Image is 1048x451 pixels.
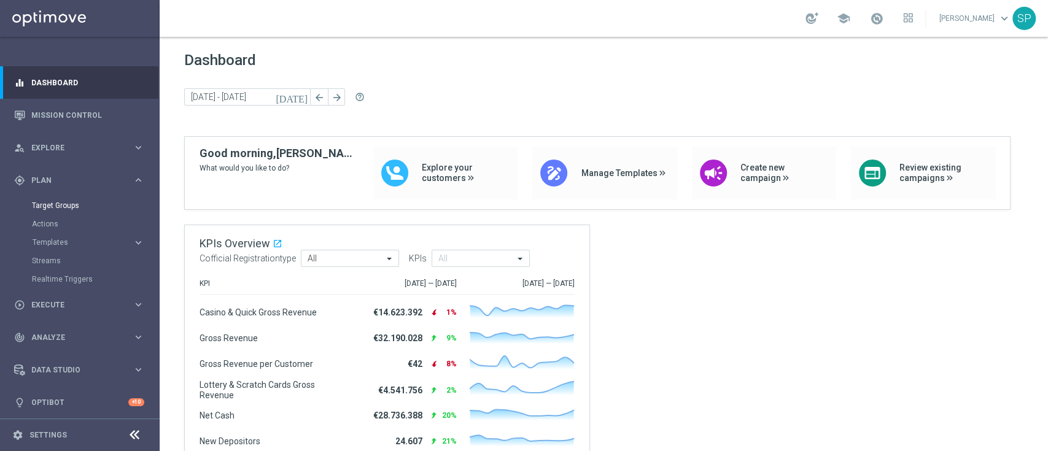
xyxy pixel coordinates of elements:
[31,99,144,131] a: Mission Control
[32,274,128,284] a: Realtime Triggers
[33,239,120,246] span: Templates
[14,78,145,88] button: equalizer Dashboard
[31,334,133,341] span: Analyze
[14,300,145,310] button: play_circle_outline Execute keyboard_arrow_right
[133,174,144,186] i: keyboard_arrow_right
[31,386,128,418] a: Optibot
[14,110,145,120] button: Mission Control
[32,270,158,288] div: Realtime Triggers
[12,430,23,441] i: settings
[14,99,144,131] div: Mission Control
[14,142,133,153] div: Explore
[31,301,133,309] span: Execute
[133,142,144,153] i: keyboard_arrow_right
[29,431,67,439] a: Settings
[31,66,144,99] a: Dashboard
[32,201,128,210] a: Target Groups
[14,143,145,153] button: person_search Explore keyboard_arrow_right
[14,333,145,342] button: track_changes Analyze keyboard_arrow_right
[1012,7,1036,30] div: SP
[133,299,144,310] i: keyboard_arrow_right
[133,331,144,343] i: keyboard_arrow_right
[14,66,144,99] div: Dashboard
[32,252,158,270] div: Streams
[14,332,25,343] i: track_changes
[32,256,128,266] a: Streams
[837,12,850,25] span: school
[14,364,133,376] div: Data Studio
[31,144,133,152] span: Explore
[32,215,158,233] div: Actions
[998,12,1011,25] span: keyboard_arrow_down
[14,175,133,186] div: Plan
[33,239,133,246] div: Templates
[938,9,1012,28] a: [PERSON_NAME]keyboard_arrow_down
[128,398,144,406] div: +10
[32,219,128,229] a: Actions
[14,77,25,88] i: equalizer
[32,196,158,215] div: Target Groups
[31,366,133,374] span: Data Studio
[14,175,25,186] i: gps_fixed
[32,233,158,252] div: Templates
[14,365,145,375] button: Data Studio keyboard_arrow_right
[32,237,145,247] button: Templates keyboard_arrow_right
[133,237,144,249] i: keyboard_arrow_right
[133,364,144,376] i: keyboard_arrow_right
[31,177,133,184] span: Plan
[14,397,25,408] i: lightbulb
[14,386,144,418] div: Optibot
[14,175,145,185] button: gps_fixed Plan keyboard_arrow_right
[14,332,133,343] div: Analyze
[14,299,133,310] div: Execute
[14,299,25,310] i: play_circle_outline
[14,398,145,407] button: lightbulb Optibot +10
[14,142,25,153] i: person_search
